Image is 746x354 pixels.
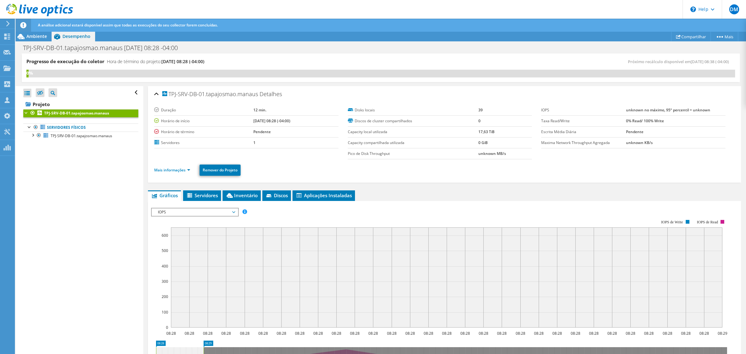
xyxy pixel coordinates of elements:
[348,140,478,146] label: Capacity compartilhada utilizada
[626,118,664,123] b: 0% Read/ 100% Write
[332,331,341,336] text: 08:28
[154,167,190,173] a: Mais informações
[348,107,478,113] label: Disks locais
[699,331,709,336] text: 08:28
[571,331,580,336] text: 08:28
[387,331,397,336] text: 08:28
[162,310,168,315] text: 100
[154,140,253,146] label: Servidores
[478,140,488,145] b: 0 GiB
[350,331,360,336] text: 08:28
[253,129,271,134] b: Pendente
[162,294,168,299] text: 200
[478,151,506,156] b: unknown MB/s
[711,32,738,41] a: Mais
[162,233,168,238] text: 600
[541,129,626,135] label: Escrita Média Diária
[162,263,168,269] text: 400
[26,33,47,39] span: Ambiente
[405,331,415,336] text: 08:28
[253,140,256,145] b: 1
[497,331,507,336] text: 08:28
[644,331,654,336] text: 08:28
[368,331,378,336] text: 08:28
[38,22,218,28] span: A análise adicional estará disponível assim que todas as execuções do seu collector forem concluí...
[185,331,194,336] text: 08:28
[626,107,710,113] b: unknown no máximo, 95º percentil = unknown
[277,331,286,336] text: 08:28
[661,220,683,224] text: IOPS de Write
[154,118,253,124] label: Horário de início
[154,129,253,135] label: Horário de término
[691,59,729,64] span: [DATE] 08:38 (-04:00)
[671,32,711,41] a: Compartilhar
[23,109,138,117] a: TPJ-SRV-DB-01.tapajosmao.manaus
[718,331,727,336] text: 08:29
[626,331,635,336] text: 08:28
[442,331,452,336] text: 08:28
[162,91,258,97] span: TPJ-SRV-DB-01.tapajosmao.manaus
[663,331,672,336] text: 08:28
[534,331,544,336] text: 08:28
[478,129,495,134] b: 17,63 TiB
[162,248,168,253] text: 500
[541,118,626,124] label: Taxa Read/Write
[690,7,696,12] svg: \n
[23,132,138,140] a: TPJ-SRV-DB-01.tapajosmao.manaus
[253,107,266,113] b: 12 min.
[681,331,691,336] text: 08:28
[260,90,282,98] span: Detalhes
[296,192,352,198] span: Aplicações Instaladas
[258,331,268,336] text: 08:28
[107,58,204,65] h4: Hora de término do projeto:
[23,123,138,132] a: Servidores físicos
[313,331,323,336] text: 08:28
[697,220,718,224] text: IOPS de Read
[166,331,176,336] text: 08:28
[552,331,562,336] text: 08:28
[221,331,231,336] text: 08:28
[478,107,483,113] b: 39
[729,4,739,14] span: DM
[478,118,481,123] b: 0
[348,118,478,124] label: Discos de cluster compartilhados
[424,331,433,336] text: 08:28
[626,140,653,145] b: unknown KB/s
[348,129,478,135] label: Capacity local utilizada
[166,325,168,330] text: 0
[240,331,250,336] text: 08:28
[626,129,643,134] b: Pendente
[26,70,29,77] div: 0%
[51,133,112,138] span: TPJ-SRV-DB-01.tapajosmao.manaus
[253,118,290,123] b: [DATE] 08:28 (-04:00)
[226,192,258,198] span: Inventário
[628,59,732,64] span: Próximo recálculo disponível em
[295,331,305,336] text: 08:28
[20,44,187,51] h1: TPJ-SRV-DB-01.tapajosmao.manaus [DATE] 08:28 -04:00
[479,331,488,336] text: 08:28
[541,107,626,113] label: IOPS
[154,107,253,113] label: Duração
[155,208,235,216] span: IOPS
[23,99,138,109] a: Projeto
[265,192,288,198] span: Discos
[541,140,626,146] label: Maxima Network Throughput Agregada
[589,331,599,336] text: 08:28
[44,110,109,116] b: TPJ-SRV-DB-01.tapajosmao.manaus
[62,33,90,39] span: Desempenho
[607,331,617,336] text: 08:28
[161,58,204,64] span: [DATE] 08:28 (-04:00)
[151,192,178,198] span: Gráficos
[200,165,241,176] a: Remover do Projeto
[460,331,470,336] text: 08:28
[348,151,478,157] label: Pico de Disk Throughput
[162,279,168,284] text: 300
[203,331,213,336] text: 08:28
[516,331,525,336] text: 08:28
[186,192,218,198] span: Servidores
